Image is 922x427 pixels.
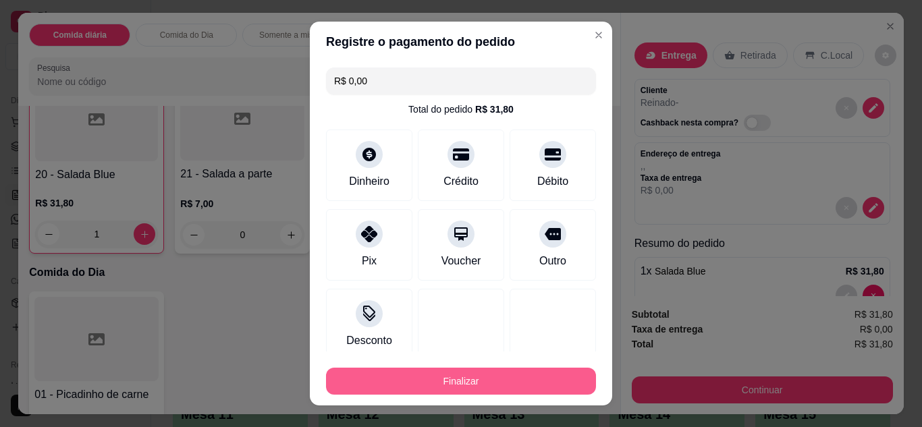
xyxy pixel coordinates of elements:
[441,253,481,269] div: Voucher
[349,173,389,190] div: Dinheiro
[539,253,566,269] div: Outro
[443,173,479,190] div: Crédito
[588,24,609,46] button: Close
[334,67,588,94] input: Ex.: hambúrguer de cordeiro
[475,103,514,116] div: R$ 31,80
[537,173,568,190] div: Débito
[310,22,612,62] header: Registre o pagamento do pedido
[362,253,377,269] div: Pix
[346,333,392,349] div: Desconto
[408,103,514,116] div: Total do pedido
[326,368,596,395] button: Finalizar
